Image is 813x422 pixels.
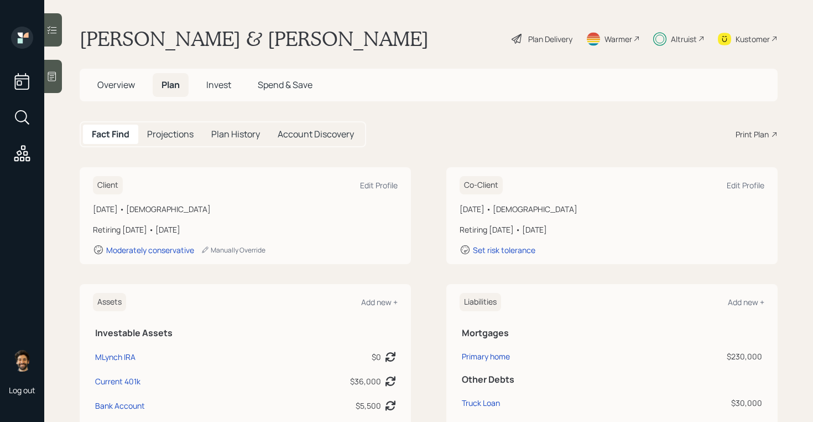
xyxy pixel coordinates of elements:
div: MLynch IRA [95,351,135,363]
h6: Co-Client [460,176,503,194]
div: Add new + [361,297,398,307]
h5: Mortgages [462,328,762,338]
h6: Liabilities [460,293,501,311]
div: Retiring [DATE] • [DATE] [460,224,764,235]
div: $30,000 [635,397,762,409]
span: Overview [97,79,135,91]
div: $0 [372,351,381,363]
div: [DATE] • [DEMOGRAPHIC_DATA] [460,203,764,215]
div: Current 401k [95,375,140,387]
span: Invest [206,79,231,91]
h5: Other Debts [462,374,762,385]
div: Moderately conservative [106,245,194,255]
div: Edit Profile [727,180,764,191]
h5: Investable Assets [95,328,395,338]
div: $230,000 [635,351,762,362]
div: Print Plan [736,128,769,140]
div: [DATE] • [DEMOGRAPHIC_DATA] [93,203,398,215]
h1: [PERSON_NAME] & [PERSON_NAME] [80,27,429,51]
div: $36,000 [350,375,381,387]
div: Set risk tolerance [473,245,535,255]
div: Altruist [671,33,697,45]
div: Truck Loan [462,397,500,409]
h5: Projections [147,129,194,140]
h6: Assets [93,293,126,311]
h5: Plan History [211,129,260,140]
h6: Client [93,176,123,194]
div: Retiring [DATE] • [DATE] [93,224,398,235]
div: Edit Profile [360,180,398,191]
h5: Fact Find [92,129,129,140]
div: Bank Account [95,400,145,411]
div: Kustomer [736,33,770,45]
div: Plan Delivery [528,33,572,45]
div: Add new + [728,297,764,307]
span: Plan [161,79,180,91]
div: $5,500 [356,400,381,411]
div: Manually Override [201,245,265,255]
div: Warmer [604,33,632,45]
h5: Account Discovery [278,129,354,140]
div: Primary home [462,351,510,362]
img: eric-schwartz-headshot.png [11,349,33,372]
div: Log out [9,385,35,395]
span: Spend & Save [258,79,312,91]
